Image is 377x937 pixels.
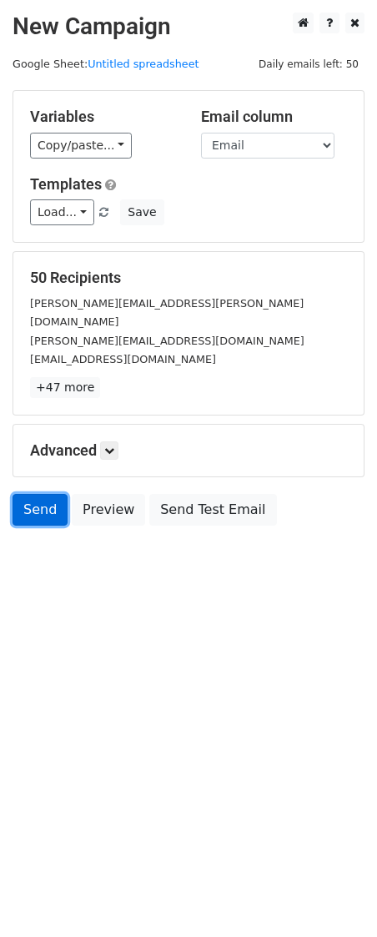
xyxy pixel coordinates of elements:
[30,441,347,460] h5: Advanced
[294,857,377,937] iframe: Chat Widget
[13,494,68,526] a: Send
[72,494,145,526] a: Preview
[30,377,100,398] a: +47 more
[253,58,364,70] a: Daily emails left: 50
[13,58,199,70] small: Google Sheet:
[30,133,132,159] a: Copy/paste...
[30,175,102,193] a: Templates
[30,297,304,329] small: [PERSON_NAME][EMAIL_ADDRESS][PERSON_NAME][DOMAIN_NAME]
[30,108,176,126] h5: Variables
[30,353,216,365] small: [EMAIL_ADDRESS][DOMAIN_NAME]
[120,199,163,225] button: Save
[88,58,199,70] a: Untitled spreadsheet
[253,55,364,73] span: Daily emails left: 50
[30,199,94,225] a: Load...
[13,13,364,41] h2: New Campaign
[30,269,347,287] h5: 50 Recipients
[201,108,347,126] h5: Email column
[30,335,304,347] small: [PERSON_NAME][EMAIL_ADDRESS][DOMAIN_NAME]
[149,494,276,526] a: Send Test Email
